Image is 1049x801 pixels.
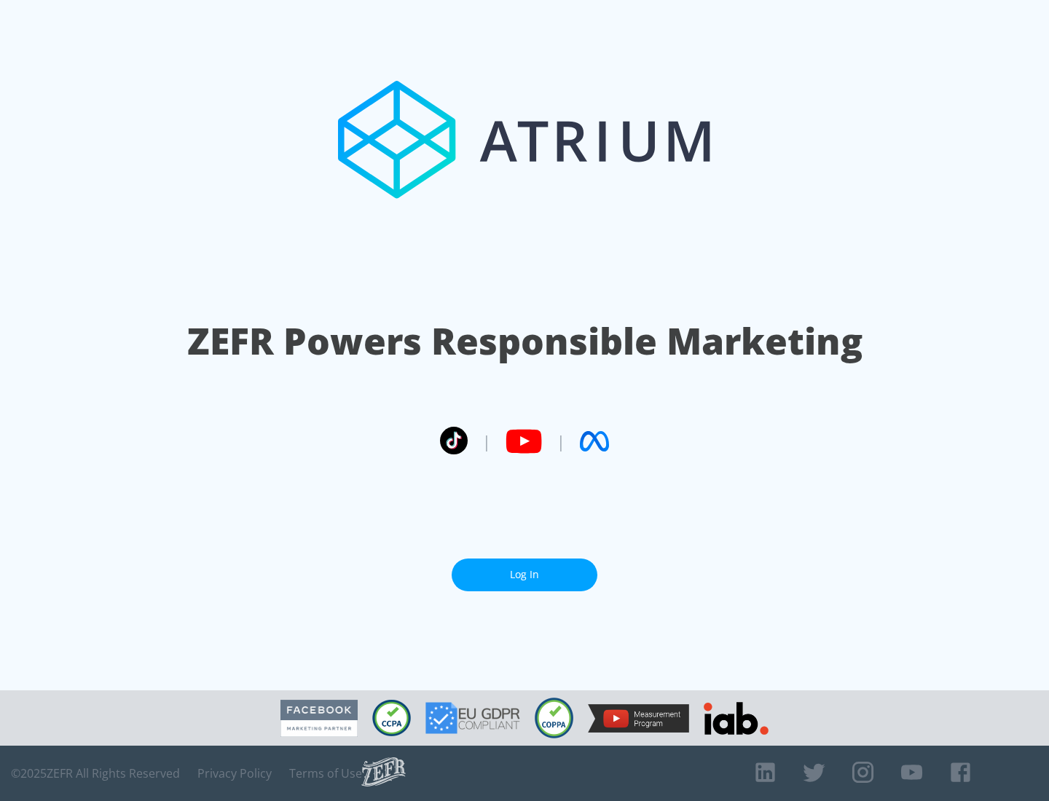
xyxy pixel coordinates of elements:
a: Log In [452,559,597,591]
span: © 2025 ZEFR All Rights Reserved [11,766,180,781]
img: COPPA Compliant [535,698,573,738]
img: GDPR Compliant [425,702,520,734]
img: IAB [704,702,769,735]
img: CCPA Compliant [372,700,411,736]
a: Terms of Use [289,766,362,781]
h1: ZEFR Powers Responsible Marketing [187,316,863,366]
img: YouTube Measurement Program [588,704,689,733]
a: Privacy Policy [197,766,272,781]
span: | [557,430,565,452]
img: Facebook Marketing Partner [280,700,358,737]
span: | [482,430,491,452]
